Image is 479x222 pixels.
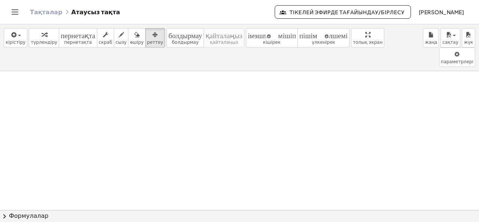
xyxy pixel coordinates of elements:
[145,28,165,48] button: реттеу
[116,40,127,45] font: сызу
[167,28,204,48] button: болдырмауболдырмау
[29,28,59,48] button: түрлендіру
[99,40,112,45] font: скраб
[462,28,475,48] button: жүк
[290,9,405,15] font: Тікелей эфирде тағайындау/бірлесу
[464,40,473,45] font: жүк
[275,5,411,19] button: Тікелей эфирде тағайындау/бірлесу
[31,40,57,45] font: түрлендіру
[419,9,464,15] font: [PERSON_NAME]
[64,40,92,45] font: пернетақта
[59,28,97,48] button: пернетақтапернетақта
[4,28,27,48] button: кірістіру
[172,40,198,45] font: болдырмау
[439,48,475,67] button: параметрлері
[423,28,439,48] button: жаңа
[425,40,437,45] font: жаңа
[9,212,48,219] font: Формулалар
[9,6,21,18] button: Навигацияны ауыстырып қосу
[61,31,95,38] font: пернетақта
[442,40,458,45] font: сақтау
[205,31,242,38] font: қайталаңыз
[441,59,473,64] font: параметрлері
[114,28,129,48] button: сызу
[30,8,62,16] a: Тақталар
[130,40,143,45] font: өшіру
[312,40,335,45] font: үлкенірек
[248,31,296,38] font: пішім_өлшемі
[168,31,202,38] font: болдырмау
[412,5,470,19] button: [PERSON_NAME]
[128,28,145,48] button: өшіру
[204,28,244,48] button: қайталаңызқайталаңыз
[298,28,350,48] button: пішім_өлшеміүлкенірек
[353,40,382,45] font: толық экран
[440,28,460,48] button: сақтау
[299,31,348,38] font: пішім_өлшемі
[147,40,163,45] font: реттеу
[97,28,114,48] button: скраб
[351,28,384,48] button: толық экран
[210,40,238,45] font: қайталаңыз
[6,40,25,45] font: кірістіру
[246,28,298,48] button: пішім_өлшемікішірек
[263,40,281,45] font: кішірек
